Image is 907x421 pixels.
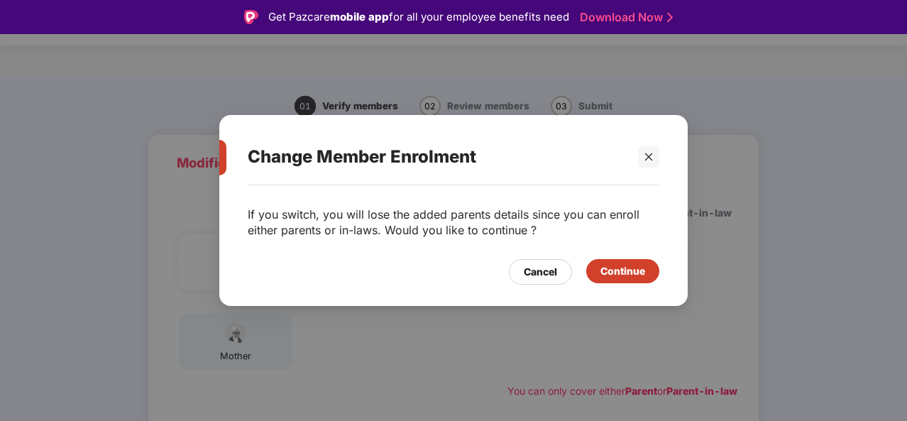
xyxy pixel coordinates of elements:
div: Change Member Enrolment [248,129,625,185]
img: Stroke [667,10,673,25]
p: If you switch, you will lose the added parents details since you can enroll either parents or in-... [248,207,659,238]
a: Download Now [580,10,669,25]
span: close [644,152,654,162]
strong: mobile app [330,10,389,23]
img: Logo [244,10,258,24]
div: Continue [600,263,645,279]
div: Get Pazcare for all your employee benefits need [268,9,569,26]
div: Cancel [524,264,557,280]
